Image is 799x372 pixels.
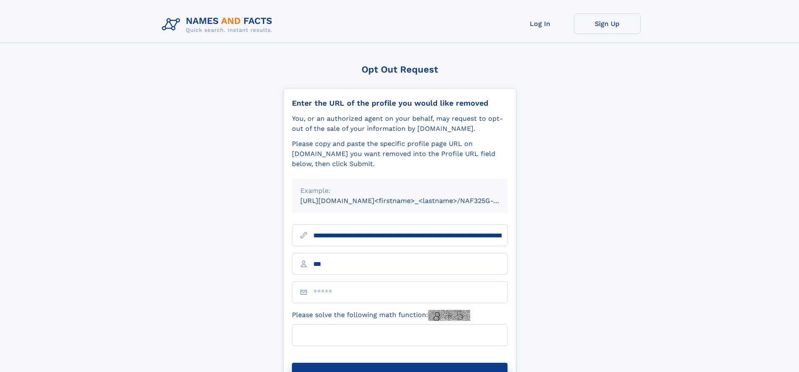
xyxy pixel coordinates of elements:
[507,13,574,34] a: Log In
[159,13,279,36] img: Logo Names and Facts
[292,139,508,169] div: Please copy and paste the specific profile page URL on [DOMAIN_NAME] you want removed into the Pr...
[300,186,499,196] div: Example:
[292,99,508,108] div: Enter the URL of the profile you would like removed
[300,197,523,205] small: [URL][DOMAIN_NAME]<firstname>_<lastname>/NAF325G-xxxxxxxx
[574,13,641,34] a: Sign Up
[292,114,508,134] div: You, or an authorized agent on your behalf, may request to opt-out of the sale of your informatio...
[283,64,516,75] div: Opt Out Request
[292,310,470,321] label: Please solve the following math function:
